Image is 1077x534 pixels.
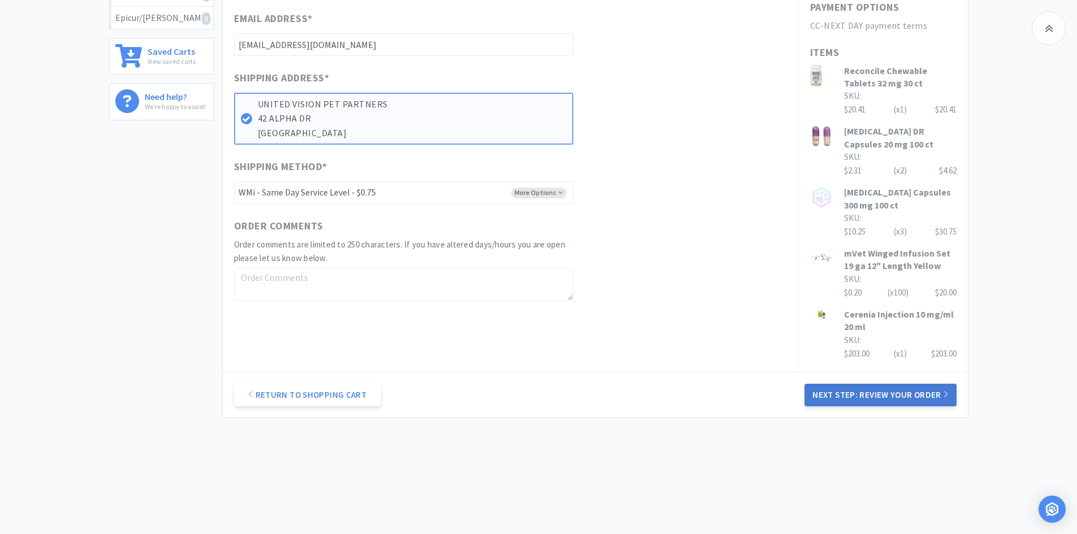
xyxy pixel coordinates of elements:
[844,125,957,150] h3: [MEDICAL_DATA] DR Capsules 20 mg 100 ct
[844,103,957,116] div: $20.41
[894,103,907,116] div: (x 1 )
[844,164,957,177] div: $2.31
[931,347,957,361] div: $203.00
[844,64,957,90] h3: Reconcile Chewable Tablets 32 mg 30 ct
[258,126,566,141] p: [GEOGRAPHIC_DATA]
[234,33,573,56] input: Email Address
[935,103,957,116] div: $20.41
[234,239,565,263] span: Order comments are limited to 250 characters. If you have altered days/hours you are open please ...
[844,151,861,162] span: SKU:
[844,186,957,211] h3: [MEDICAL_DATA] Capsules 300 mg 100 ct
[810,64,823,87] img: b87a56536bba4b39af2dbd5e323d75e9_260765.jpeg
[258,111,566,126] p: 42 ALPHA DR
[234,218,323,235] span: Order Comments
[844,335,861,345] span: SKU:
[894,225,907,238] div: (x 3 )
[844,308,957,333] h3: Cerenia Injection 10 mg/ml 20 ml
[810,247,833,270] img: 0c3b21f822ef4c479a4a73a66907ac3a_544123.jpeg
[145,89,206,101] h6: Need help?
[894,164,907,177] div: (x 2 )
[935,286,957,299] div: $20.00
[844,247,957,272] h3: mVet Winged Infusion Set 19 ga 12" Length Yellow
[810,186,833,209] img: no_image.png
[844,273,861,284] span: SKU:
[894,347,907,361] div: (x 1 )
[115,11,207,25] div: Epicur/[PERSON_NAME]
[234,70,330,86] span: Shipping Address *
[202,12,210,25] i: 0
[939,164,957,177] div: $4.62
[148,44,196,56] h6: Saved Carts
[234,384,381,406] a: Return to Shopping Cart
[145,101,206,112] p: We're happy to assist!
[148,56,196,67] p: View saved carts
[810,45,957,61] h1: Items
[109,38,214,75] a: Saved CartsView saved carts
[810,19,957,33] h2: CC-NEXT DAY payment terms
[888,286,909,299] div: (x 100 )
[935,225,957,238] div: $30.75
[844,212,861,223] span: SKU:
[810,308,833,320] img: fc370abb5eab4682959a0d8fd537c343_540634.jpeg
[844,286,957,299] div: $0.20
[804,384,956,406] button: Next Step: Review Your Order
[844,225,957,238] div: $10.25
[110,7,213,29] a: Epicur/[PERSON_NAME]0
[258,97,566,112] p: UNITED VISION PET PARTNERS
[810,125,833,147] img: e174b9f2aabd46f283903b78e8ea544e_120785.jpg
[234,159,327,175] span: Shipping Method *
[1039,496,1066,523] div: Open Intercom Messenger
[844,347,957,361] div: $203.00
[844,90,861,101] span: SKU:
[234,11,313,27] span: Email Address *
